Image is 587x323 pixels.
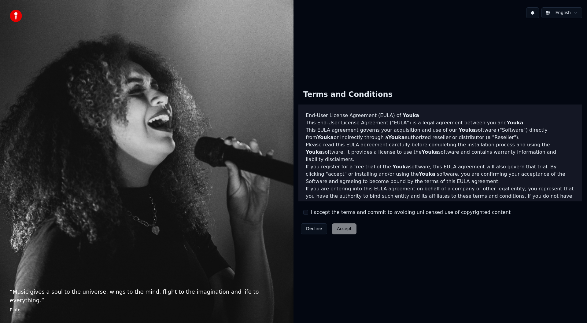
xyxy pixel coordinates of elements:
[393,164,409,170] span: Youka
[422,149,438,155] span: Youka
[301,223,327,234] button: Decline
[10,307,284,313] footer: Plato
[306,149,322,155] span: Youka
[403,112,419,118] span: Youka
[10,10,22,22] img: youka
[388,134,405,140] span: Youka
[306,185,575,215] p: If you are entering into this EULA agreement on behalf of a company or other legal entity, you re...
[306,112,575,119] h3: End-User License Agreement (EULA) of
[459,127,475,133] span: Youka
[306,119,575,127] p: This End-User License Agreement ("EULA") is a legal agreement between you and
[298,85,397,105] div: Terms and Conditions
[311,209,511,216] label: I accept the terms and commit to avoiding unlicensed use of copyrighted content
[317,134,334,140] span: Youka
[10,288,284,305] p: “ Music gives a soul to the universe, wings to the mind, flight to the imagination and life to ev...
[419,171,435,177] span: Youka
[507,120,523,126] span: Youka
[306,163,575,185] p: If you register for a free trial of the software, this EULA agreement will also govern that trial...
[306,141,575,163] p: Please read this EULA agreement carefully before completing the installation process and using th...
[306,127,575,141] p: This EULA agreement governs your acquisition and use of our software ("Software") directly from o...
